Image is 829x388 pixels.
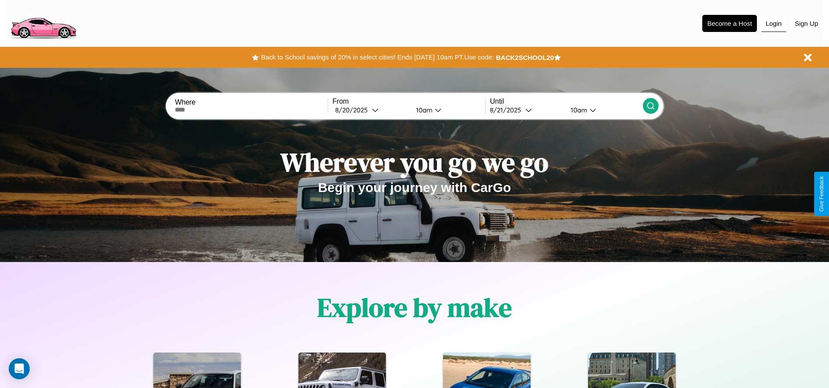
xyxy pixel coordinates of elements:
h1: Explore by make [317,290,512,325]
div: Open Intercom Messenger [9,358,30,379]
div: 10am [412,106,435,114]
div: Give Feedback [819,176,825,212]
button: 10am [409,105,486,115]
label: Until [490,98,642,105]
button: 8/20/2025 [333,105,409,115]
button: Back to School savings of 20% in select cities! Ends [DATE] 10am PT.Use code: [259,51,496,63]
button: Sign Up [791,15,822,31]
div: 8 / 20 / 2025 [335,106,372,114]
div: 8 / 21 / 2025 [490,106,525,114]
b: BACK2SCHOOL20 [496,54,554,61]
label: Where [175,98,327,106]
img: logo [7,4,80,41]
button: Become a Host [702,15,757,32]
label: From [333,98,485,105]
button: Login [761,15,786,32]
button: 10am [564,105,643,115]
div: 10am [566,106,590,114]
